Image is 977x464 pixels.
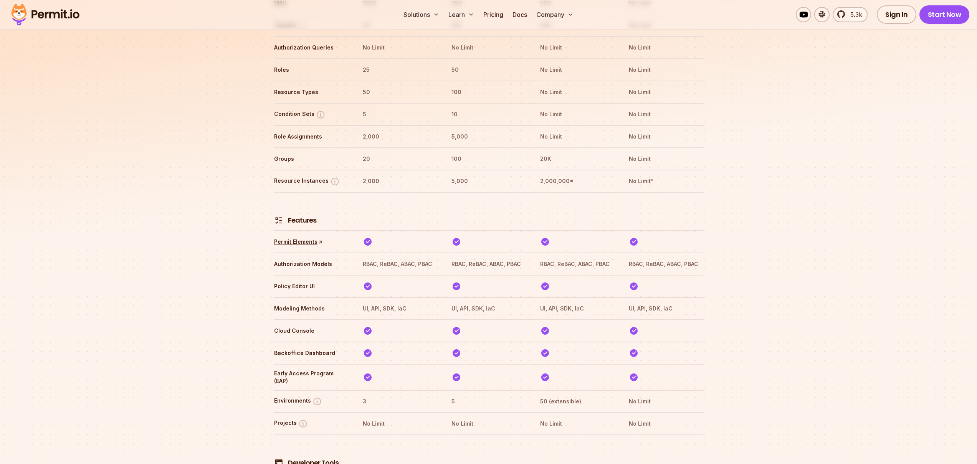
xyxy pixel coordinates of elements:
th: Role Assignments [274,130,349,143]
th: 5,000 [451,175,526,187]
th: No Limit [628,108,703,121]
th: 50 [451,64,526,76]
th: RBAC, ReBAC, ABAC, PBAC [540,258,615,270]
th: No Limit [540,418,615,430]
th: No Limit [362,418,437,430]
th: Resource Types [274,86,349,98]
span: 5.3k [846,10,862,19]
th: 100 [451,153,526,165]
th: Early Access Program (EAP) [274,369,349,385]
th: UI, API, SDK, IaC [628,302,703,315]
th: Authorization Models [274,258,349,270]
th: 2,000 [362,175,437,187]
a: Sign In [877,5,916,24]
th: No Limit [362,41,437,54]
th: No Limit [540,130,615,143]
button: Resource Instances [274,177,340,186]
button: Environments [274,396,322,406]
th: Authorization Queries [274,41,349,54]
button: Learn [445,7,477,22]
th: 5,000 [451,130,526,143]
th: No Limit* [628,175,703,187]
th: 20K [540,153,615,165]
th: 25 [362,64,437,76]
th: 2,000,000* [540,175,615,187]
th: RBAC, ReBAC, ABAC, PBAC [362,258,437,270]
th: Backoffice Dashboard [274,347,349,359]
button: Company [533,7,577,22]
th: 5 [362,108,437,121]
h4: Features [288,216,316,225]
th: No Limit [540,86,615,98]
a: Permit Elements↑ [274,238,323,246]
th: 20 [362,153,437,165]
th: No Limit [628,130,703,143]
a: Start Now [919,5,970,24]
th: 10 [451,108,526,121]
img: Permit logo [8,2,83,28]
th: No Limit [540,41,615,54]
th: Roles [274,64,349,76]
th: 50 [362,86,437,98]
th: No Limit [540,108,615,121]
th: 3 [362,395,437,408]
th: No Limit [451,418,526,430]
th: UI, API, SDK, IaC [362,302,437,315]
th: 100 [451,86,526,98]
th: No Limit [628,86,703,98]
th: UI, API, SDK, IaC [540,302,615,315]
span: ↑ [315,237,324,246]
button: Condition Sets [274,110,326,119]
th: Cloud Console [274,325,349,337]
th: No Limit [540,64,615,76]
th: Modeling Methods [274,302,349,315]
th: No Limit [628,395,703,408]
button: Solutions [400,7,442,22]
th: No Limit [628,153,703,165]
th: No Limit [628,41,703,54]
img: Features [274,216,283,225]
th: Groups [274,153,349,165]
th: 5 [451,395,526,408]
th: Policy Editor UI [274,280,349,292]
th: RBAC, ReBAC, ABAC, PBAC [451,258,526,270]
th: RBAC, ReBAC, ABAC, PBAC [628,258,703,270]
th: No Limit [628,418,703,430]
a: Pricing [480,7,506,22]
th: UI, API, SDK, IaC [451,302,526,315]
th: No Limit [451,41,526,54]
a: Docs [509,7,530,22]
th: 2,000 [362,130,437,143]
th: No Limit [628,64,703,76]
th: 50 (extensible) [540,395,615,408]
button: Projects [274,419,308,428]
a: 5.3k [833,7,868,22]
